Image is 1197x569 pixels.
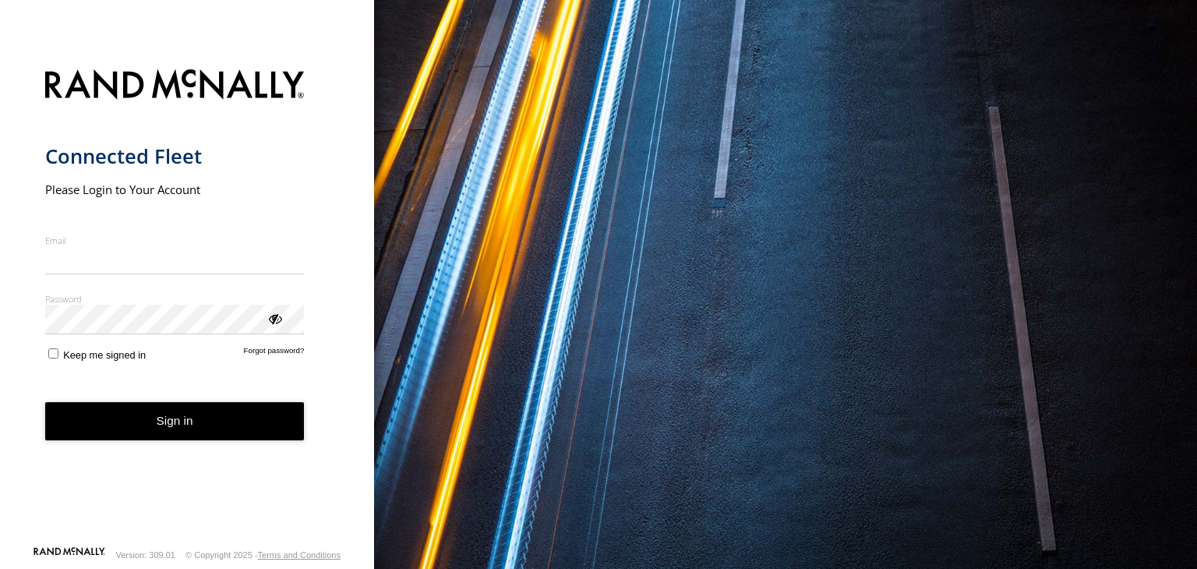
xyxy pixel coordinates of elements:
[45,66,305,106] img: Rand McNally
[185,550,341,560] div: © Copyright 2025 -
[45,182,305,197] h2: Please Login to Your Account
[45,402,305,440] button: Sign in
[45,293,305,305] label: Password
[34,547,105,563] a: Visit our Website
[45,143,305,169] h1: Connected Fleet
[116,550,175,560] div: Version: 309.01
[258,550,341,560] a: Terms and Conditions
[48,348,58,359] input: Keep me signed in
[267,310,282,326] div: ViewPassword
[244,346,305,361] a: Forgot password?
[63,349,146,361] span: Keep me signed in
[45,60,330,546] form: main
[45,235,305,246] label: Email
